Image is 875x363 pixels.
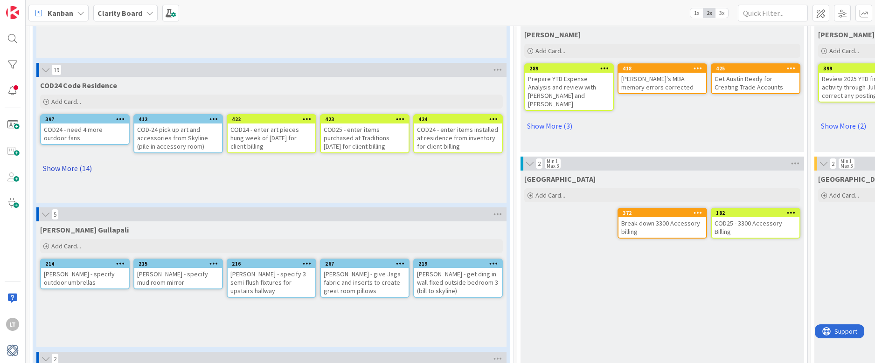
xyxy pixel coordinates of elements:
div: 423 [325,116,409,123]
div: 215[PERSON_NAME] - specify mud room mirror [134,260,222,288]
div: 216 [228,260,315,268]
span: Support [20,1,42,13]
span: Devon [524,174,596,184]
div: 412COD-24 pick up art and accessories from Skyline (pile in accessory room) [134,115,222,152]
div: 418 [618,64,706,73]
div: Prepare YTD Expense Analysis and review with [PERSON_NAME] and [PERSON_NAME] [525,73,613,110]
div: COD24 - enter art pieces hung week of [DATE] for client billing [228,123,315,152]
span: 3x [715,8,728,18]
div: 422COD24 - enter art pieces hung week of [DATE] for client billing [228,115,315,152]
img: avatar [6,344,19,357]
div: 424 [418,116,502,123]
a: 423COD25 - enter items purchased at Traditions [DATE] for client billing [320,114,410,153]
div: 214 [45,260,129,267]
div: LT [6,318,19,331]
img: Visit kanbanzone.com [6,6,19,19]
div: [PERSON_NAME] - specify mud room mirror [134,268,222,288]
div: 425Get Austin Ready for Creating Trade Accounts [712,64,799,93]
a: 418[PERSON_NAME]'s MBA memory errors corrected [618,63,707,94]
span: Kanban [48,7,73,19]
div: 397 [41,115,129,123]
a: 219[PERSON_NAME] - get ding in wall fixed outside bedroom 3 (bill to skyline) [413,259,503,298]
div: 424COD24 - enter items installed at residence from inventory for client billing [414,115,502,152]
div: [PERSON_NAME] - get ding in wall fixed outside bedroom 3 (bill to skyline) [414,268,502,297]
div: 397 [45,116,129,123]
a: 214[PERSON_NAME] - specify outdoor umbrellas [40,259,130,289]
a: Show More (3) [524,118,800,133]
span: Add Card... [535,191,565,199]
a: 182COD25 - 3300 Accessory Billing [711,208,800,239]
div: Break down 3300 Accessory billing [618,217,706,238]
div: 216[PERSON_NAME] - specify 3 semi flush fixtures for upstairs hallway [228,260,315,297]
div: COD25 - 3300 Accessory Billing [712,217,799,238]
span: 2 [829,158,837,169]
div: COD25 - enter items purchased at Traditions [DATE] for client billing [321,123,409,152]
a: 422COD24 - enter art pieces hung week of [DATE] for client billing [227,114,316,153]
div: 214[PERSON_NAME] - specify outdoor umbrellas [41,260,129,288]
div: 215 [134,260,222,268]
div: Min 1 [840,159,852,164]
a: 215[PERSON_NAME] - specify mud room mirror [133,259,223,289]
div: 372 [623,210,706,216]
div: 215 [139,260,222,267]
span: Philip [524,30,581,39]
a: 216[PERSON_NAME] - specify 3 semi flush fixtures for upstairs hallway [227,259,316,298]
div: 267 [325,260,409,267]
div: 214 [41,260,129,268]
div: 418[PERSON_NAME]'s MBA memory errors corrected [618,64,706,93]
div: 219 [418,260,502,267]
div: 219[PERSON_NAME] - get ding in wall fixed outside bedroom 3 (bill to skyline) [414,260,502,297]
div: 422 [232,116,315,123]
a: 425Get Austin Ready for Creating Trade Accounts [711,63,800,94]
div: [PERSON_NAME]'s MBA memory errors corrected [618,73,706,93]
div: [PERSON_NAME] - specify 3 semi flush fixtures for upstairs hallway [228,268,315,297]
div: 423COD25 - enter items purchased at Traditions [DATE] for client billing [321,115,409,152]
span: Add Card... [829,191,859,199]
div: 424 [414,115,502,123]
span: Philip [818,30,875,39]
div: 418 [623,65,706,72]
div: [PERSON_NAME] - give Jaga fabric and inserts to create great room pillows [321,268,409,297]
div: COD24 - need 4 more outdoor fans [41,123,129,144]
div: Max 3 [840,164,853,168]
div: Max 3 [547,164,559,168]
a: 289Prepare YTD Expense Analysis and review with [PERSON_NAME] and [PERSON_NAME] [524,63,614,111]
span: 2x [703,8,715,18]
div: 289 [525,64,613,73]
a: 424COD24 - enter items installed at residence from inventory for client billing [413,114,503,153]
div: 422 [228,115,315,123]
div: 182COD25 - 3300 Accessory Billing [712,209,799,238]
div: 289 [529,65,613,72]
a: 267[PERSON_NAME] - give Jaga fabric and inserts to create great room pillows [320,259,410,298]
div: 412 [139,116,222,123]
div: 397COD24 - need 4 more outdoor fans [41,115,129,144]
div: 372Break down 3300 Accessory billing [618,209,706,238]
div: Get Austin Ready for Creating Trade Accounts [712,73,799,93]
span: 2 [535,158,543,169]
span: 19 [51,64,62,75]
input: Quick Filter... [738,5,808,21]
span: COD24 Code Residence [40,81,117,90]
a: Show More (14) [40,161,503,176]
span: Add Card... [51,242,81,250]
div: 423 [321,115,409,123]
div: 289Prepare YTD Expense Analysis and review with [PERSON_NAME] and [PERSON_NAME] [525,64,613,110]
div: 219 [414,260,502,268]
span: Add Card... [51,97,81,106]
div: 425 [716,65,799,72]
div: [PERSON_NAME] - specify outdoor umbrellas [41,268,129,288]
div: Min 1 [547,159,558,164]
b: Clarity Board [97,8,142,18]
div: 182 [712,209,799,217]
a: 412COD-24 pick up art and accessories from Skyline (pile in accessory room) [133,114,223,153]
a: 372Break down 3300 Accessory billing [618,208,707,239]
div: 267[PERSON_NAME] - give Jaga fabric and inserts to create great room pillows [321,260,409,297]
div: 267 [321,260,409,268]
a: 397COD24 - need 4 more outdoor fans [40,114,130,145]
span: Add Card... [535,47,565,55]
div: COD24 - enter items installed at residence from inventory for client billing [414,123,502,152]
div: COD-24 pick up art and accessories from Skyline (pile in accessory room) [134,123,222,152]
span: Add Card... [829,47,859,55]
span: 1x [690,8,703,18]
span: GULLA Gullapali [40,225,129,234]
